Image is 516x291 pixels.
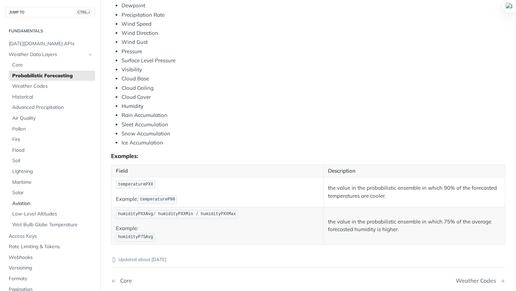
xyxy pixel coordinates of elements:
[76,9,91,15] span: CTRL-/
[122,29,505,37] li: Wind Direction
[122,2,505,10] li: Dewpoint
[9,40,93,47] span: [DATE][DOMAIN_NAME] APIs
[9,113,95,124] a: Air Quality
[122,102,505,110] li: Humidity
[12,72,93,79] span: Probabilistic Forecasting
[328,167,500,175] p: Description
[12,83,93,90] span: Weather Codes
[9,156,95,166] a: Soil
[117,277,132,284] div: Core
[12,179,93,186] span: Maritime
[12,126,93,133] span: Pollen
[122,20,505,28] li: Wind Speed
[9,265,93,272] span: Versioning
[5,231,95,242] a: Access Keys
[5,49,95,60] a: Weather Data LayersHide subpages for Weather Data Layers
[328,218,500,234] p: the value in the probabilistic ensemble in which 75% of the average forecasted humidity is higher.
[9,209,95,219] a: Low-Level Altitudes
[122,121,505,129] li: Sleet Accumulation
[9,275,93,282] span: Formats
[12,136,93,143] span: Fire
[9,60,95,70] a: Core
[9,71,95,81] a: Probabilistic Forecasting
[116,167,319,175] p: Field
[12,157,93,164] span: Soil
[12,189,93,196] span: Solar
[5,242,95,252] a: Rate Limiting & Tokens
[12,104,93,111] span: Advanced Precipitation
[9,177,95,188] a: Maritime
[12,221,93,228] span: Wet Bulb Globe Temperature
[5,28,95,34] h2: Fundamentals
[118,212,236,217] span: humidityPXXAvg/ humidityPXXMin / humidityPXXMax
[122,130,505,138] li: Snow Accumulation
[9,51,86,58] span: Weather Data Layers
[9,254,93,261] span: Webhooks
[328,184,500,200] p: the value in the probabilistic ensemble in which 90% of the forecasted temperatures are cooler.
[122,38,505,46] li: Wind Gust
[12,94,93,101] span: Historical
[111,277,280,284] a: Previous Page: Core
[5,39,95,49] a: [DATE][DOMAIN_NAME] APIs
[12,147,93,154] span: Flood
[111,256,505,263] p: Updated about [DATE]
[122,57,505,65] li: Surface Level Pressure
[88,52,93,57] button: Hide subpages for Weather Data Layers
[122,48,505,56] li: Pressure
[9,233,93,240] span: Access Keys
[9,134,95,145] a: Fire
[12,211,93,218] span: Low-Level Altitudes
[456,277,500,284] div: Weather Codes
[9,102,95,113] a: Advanced Precipitation
[9,166,95,177] a: Lightning
[12,115,93,122] span: Air Quality
[140,197,175,202] span: temperatureP90
[9,124,95,134] a: Pollen
[9,145,95,156] a: Flood
[122,75,505,83] li: Cloud Base
[12,200,93,207] span: Aviation
[5,263,95,273] a: Versioning
[111,270,505,291] nav: Pagination Controls
[9,220,95,230] a: Wet Bulb Globe Temperature
[9,243,93,250] span: Rate Limiting & Tokens
[122,139,505,147] li: Ice Accumulation
[456,277,505,284] a: Next Page: Weather Codes
[122,11,505,19] li: Precipitation Rate
[116,225,319,242] p: Example:
[118,235,153,239] span: humidityP75Avg
[5,252,95,263] a: Webhooks
[118,182,153,187] span: temperaturePXX
[5,274,95,284] a: Formats
[12,62,93,69] span: Core
[9,92,95,102] a: Historical
[111,152,505,159] div: Examples:
[122,93,505,101] li: Cloud Cover
[9,81,95,92] a: Weather Codes
[116,195,319,205] p: Example:
[122,66,505,74] li: Visibility
[122,84,505,92] li: Cloud Ceiling
[9,198,95,209] a: Aviation
[9,188,95,198] a: Solar
[12,168,93,175] span: Lightning
[5,7,95,17] button: JUMP TOCTRL-/
[122,111,505,119] li: Rain Accumulation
